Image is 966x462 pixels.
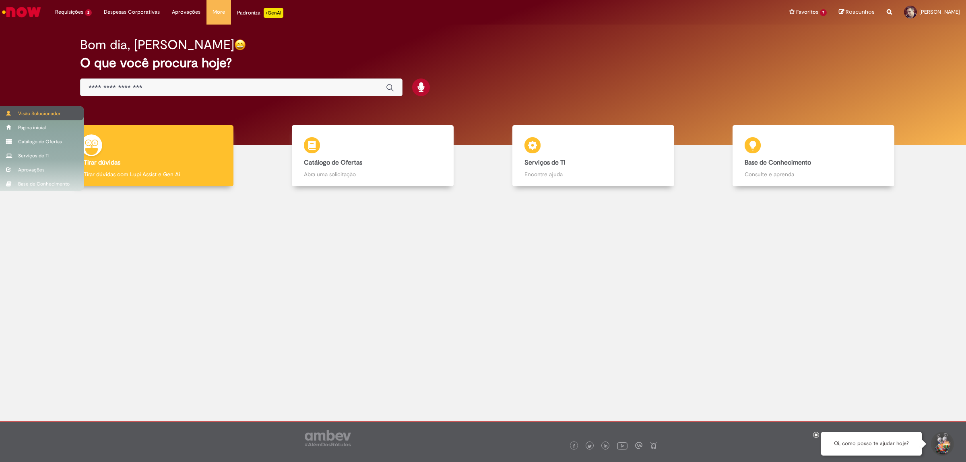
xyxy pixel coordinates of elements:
[85,9,92,16] span: 2
[572,444,576,448] img: logo_footer_facebook.png
[704,125,924,187] a: Base de Conhecimento Consulte e aprenda
[237,8,283,18] div: Padroniza
[304,159,362,167] b: Catálogo de Ofertas
[1,4,42,20] img: ServiceNow
[42,125,263,187] a: Tirar dúvidas Tirar dúvidas com Lupi Assist e Gen Ai
[650,442,657,449] img: logo_footer_naosei.png
[172,8,200,16] span: Aprovações
[84,159,120,167] b: Tirar dúvidas
[55,8,83,16] span: Requisições
[635,442,642,449] img: logo_footer_workplace.png
[919,8,960,15] span: [PERSON_NAME]
[930,432,954,456] button: Iniciar Conversa de Suporte
[846,8,875,16] span: Rascunhos
[304,170,442,178] p: Abra uma solicitação
[264,8,283,18] p: +GenAi
[80,38,234,52] h2: Bom dia, [PERSON_NAME]
[839,8,875,16] a: Rascunhos
[820,9,827,16] span: 7
[745,159,811,167] b: Base de Conhecimento
[80,56,886,70] h2: O que você procura hoje?
[213,8,225,16] span: More
[796,8,818,16] span: Favoritos
[588,444,592,448] img: logo_footer_twitter.png
[524,159,566,167] b: Serviços de TI
[821,432,922,456] div: Oi, como posso te ajudar hoje?
[604,444,608,449] img: logo_footer_linkedin.png
[745,170,882,178] p: Consulte e aprenda
[84,170,221,178] p: Tirar dúvidas com Lupi Assist e Gen Ai
[305,430,351,446] img: logo_footer_ambev_rotulo_gray.png
[483,125,704,187] a: Serviços de TI Encontre ajuda
[234,39,246,51] img: happy-face.png
[104,8,160,16] span: Despesas Corporativas
[524,170,662,178] p: Encontre ajuda
[263,125,483,187] a: Catálogo de Ofertas Abra uma solicitação
[617,440,627,451] img: logo_footer_youtube.png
